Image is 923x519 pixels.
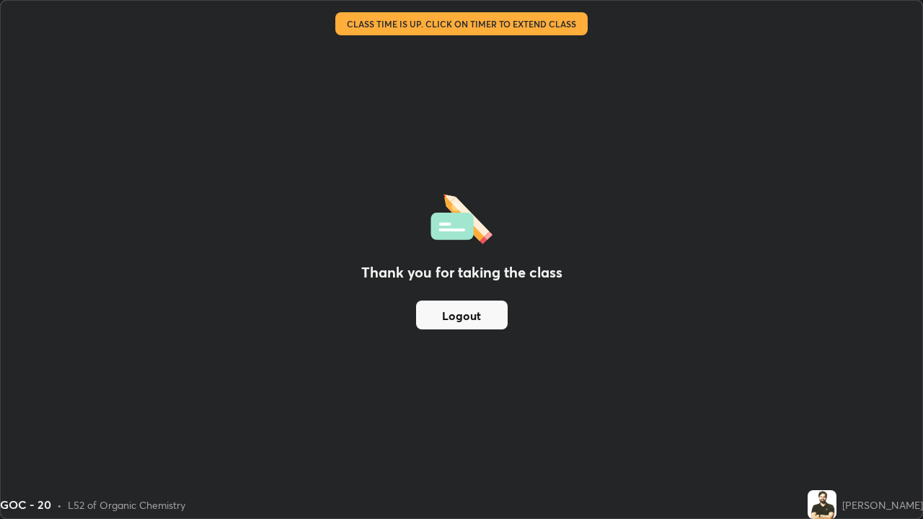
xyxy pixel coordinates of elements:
img: 8a736da7029a46d5a3d3110f4503149f.jpg [808,490,836,519]
button: Logout [416,301,508,329]
div: L52 of Organic Chemistry [68,497,185,513]
img: offlineFeedback.1438e8b3.svg [430,190,493,244]
h2: Thank you for taking the class [361,262,562,283]
div: • [57,497,62,513]
div: [PERSON_NAME] [842,497,923,513]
